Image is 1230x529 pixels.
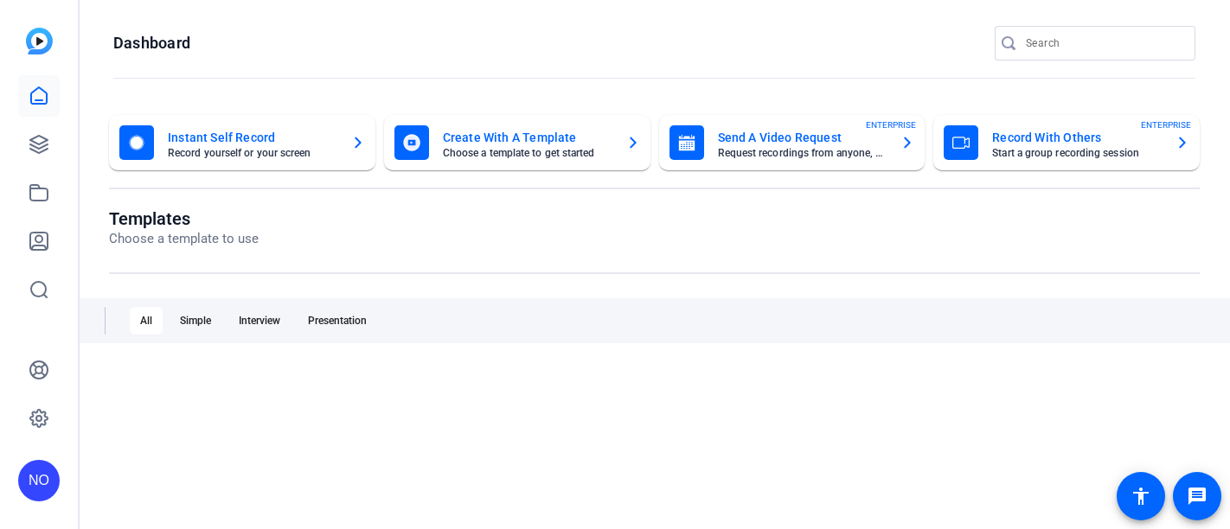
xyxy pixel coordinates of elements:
[113,33,190,54] h1: Dashboard
[168,127,337,148] mat-card-title: Instant Self Record
[1187,486,1208,507] mat-icon: message
[718,148,887,158] mat-card-subtitle: Request recordings from anyone, anywhere
[18,460,60,501] div: NO
[298,307,377,335] div: Presentation
[992,127,1162,148] mat-card-title: Record With Others
[109,208,259,229] h1: Templates
[933,115,1200,170] button: Record With OthersStart a group recording sessionENTERPRISE
[443,127,612,148] mat-card-title: Create With A Template
[228,307,291,335] div: Interview
[866,118,916,131] span: ENTERPRISE
[109,229,259,249] p: Choose a template to use
[384,115,650,170] button: Create With A TemplateChoose a template to get started
[992,148,1162,158] mat-card-subtitle: Start a group recording session
[443,148,612,158] mat-card-subtitle: Choose a template to get started
[26,28,53,54] img: blue-gradient.svg
[168,148,337,158] mat-card-subtitle: Record yourself or your screen
[659,115,926,170] button: Send A Video RequestRequest recordings from anyone, anywhereENTERPRISE
[1141,118,1191,131] span: ENTERPRISE
[1026,33,1182,54] input: Search
[1131,486,1151,507] mat-icon: accessibility
[130,307,163,335] div: All
[109,115,375,170] button: Instant Self RecordRecord yourself or your screen
[170,307,221,335] div: Simple
[718,127,887,148] mat-card-title: Send A Video Request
